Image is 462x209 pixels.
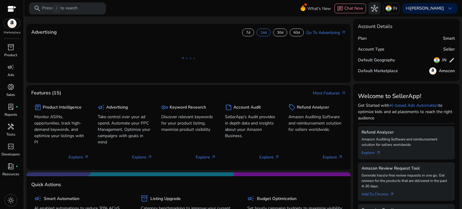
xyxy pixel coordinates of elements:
[233,105,261,110] h5: Account Audit
[275,155,279,159] span: arrow_outward
[7,83,14,91] span: donut_small
[7,63,14,71] span: campaign
[98,114,152,145] p: Take control over your ad spend, Automate your PPC Management, Optimize your campaigns with goals...
[362,189,399,197] a: Add To Chrome
[161,114,216,133] p: Discover relevant keywords for your product listing, maximize product visibility
[161,104,168,111] span: key
[344,5,363,11] span: Chat Now
[84,155,89,159] span: arrow_outward
[69,154,89,160] p: Explore
[7,197,14,204] span: light_mode
[307,3,331,14] span: What's New
[358,58,395,63] h5: Default Geography
[4,52,17,58] p: Product
[106,105,128,110] h5: Advertising
[196,154,216,160] p: Explore
[42,5,78,12] p: Press to search
[313,90,346,96] a: More Featuresarrow_outward
[358,93,455,100] h3: Welcome to SellerApp!
[358,102,455,121] p: Get Started with to optimize bids and ad placements to reach the right audience
[294,30,300,35] p: 60d
[442,58,446,63] h5: IN
[429,67,436,75] img: amazon.svg
[247,195,254,202] span: campaign
[393,3,397,14] p: IN
[371,5,378,12] span: hub
[362,173,451,189] p: Generate hassle-free review requests in one go. Get reviews for the products that are delivered i...
[7,143,14,150] span: code_blocks
[368,2,380,14] button: hub
[211,155,216,159] span: arrow_outward
[225,104,232,111] span: summarize
[306,29,346,36] a: Go To Advertisingarrow_outward
[259,154,279,160] p: Explore
[6,92,15,97] p: Sales
[338,155,343,159] span: arrow_outward
[362,137,451,147] p: Amazon Auditing Software and reimbursement solution for sellers worldwide.
[44,196,79,201] h5: Smart Automation
[443,36,455,41] h5: Smart
[34,5,41,12] span: search
[257,196,297,201] h5: Budget Optimization
[8,72,14,78] p: Ads
[43,105,82,110] h5: Product Intelligence
[323,154,343,160] p: Explore
[439,69,455,74] h5: Amazon
[297,105,329,110] h5: Refund Analyzer
[376,150,381,155] span: arrow_outward
[34,104,42,111] span: package
[7,163,14,170] span: book_4
[31,182,61,188] h4: Quick Actions
[358,24,393,29] h4: Account Details
[334,4,366,13] button: chatChat Now
[389,103,439,108] a: AI-based Ads Automation
[2,171,19,177] p: Resources
[7,103,14,110] span: lab_profile
[358,47,384,52] h5: Account Type
[16,165,18,168] span: fiber_manual_record
[260,30,267,35] p: 14d
[31,90,61,96] h4: Features (15)
[358,69,398,74] h5: Default Marketplace
[132,154,152,160] p: Explore
[225,114,279,139] p: SellerApp's Audit provides in depth data and insights about your Amazon Business.
[434,57,440,63] img: in.svg
[7,123,14,130] span: handyman
[5,112,17,117] p: Reports
[2,152,20,157] p: Developers
[16,106,18,108] span: fiber_manual_record
[54,5,59,12] span: /
[443,47,455,52] h5: Seller
[7,44,14,51] span: inventory_2
[337,6,343,12] span: chat
[34,195,42,202] span: campaign
[288,104,296,111] span: sell
[362,147,386,156] a: Explorearrow_outward
[147,155,152,159] span: arrow_outward
[34,114,89,145] p: Monitor ASINs, opportunities, track high-demand keywords, and optimize your listings with PI
[341,91,346,96] span: arrow_outward
[4,30,20,35] p: Marketplace
[410,5,444,11] b: [PERSON_NAME]
[390,192,394,197] span: arrow_outward
[341,30,346,35] span: arrow_outward
[362,130,451,135] h5: Refund Analyzer
[449,57,455,63] span: edit
[358,36,367,41] h5: Plan
[170,105,206,110] h5: Keyword Research
[277,30,283,35] p: 30d
[98,104,105,111] span: campaign
[246,30,250,35] p: 7d
[362,166,451,171] h5: Amazon Review Request Tool
[4,19,20,28] img: amazon.svg
[141,195,148,202] span: inventory_2
[31,29,57,35] h4: Advertising
[288,114,343,133] p: Amazon Auditing Software and reimbursement solution for sellers worldwide.
[446,5,454,12] span: keyboard_arrow_down
[6,132,15,137] p: Tools
[150,196,181,201] h5: Listing Upgrade
[406,6,444,11] p: Hi
[386,5,392,11] img: in.svg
